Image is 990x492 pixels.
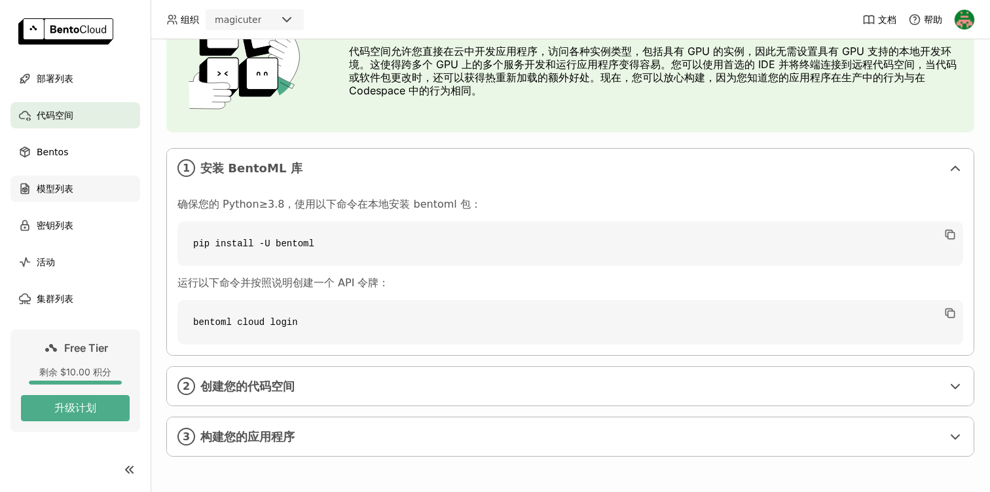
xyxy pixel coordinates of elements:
a: Bentos [10,139,140,165]
a: Free Tier剩余 $10.00 积分升级计划 [10,330,140,432]
span: 部署列表 [37,71,73,86]
a: 部署列表 [10,66,140,92]
a: 集群列表 [10,286,140,312]
img: 少卿 朱 [955,10,974,29]
div: 2创建您的代码空间 [167,367,974,406]
button: 升级计划 [21,395,130,421]
i: 1 [177,159,195,177]
span: 组织 [181,14,199,26]
span: 密钥列表 [37,218,73,233]
p: 运行以下命令并按照说明创建一个 API 令牌： [177,276,963,290]
a: 活动 [10,249,140,275]
span: 安装 BentoML 库 [200,161,942,176]
p: 确保您的 Python≥3.8，使用以下命令在本地安装 bentoml 包： [177,198,963,211]
code: bentoml cloud login [177,300,963,345]
img: cover onboarding [177,11,318,109]
div: 1安装 BentoML 库 [167,149,974,187]
p: 代码空间允许您直接在云中开发应用程序，访问各种实例类型，包括具有 GPU 的实例，因此无需设置具有 GPU 支持的本地开发环境。这使得跨多个 GPU 上的多个服务开发和运行应用程序变得容易。您可... [349,45,964,97]
i: 3 [177,428,195,445]
span: Bentos [37,144,68,160]
a: 文档 [862,13,896,26]
span: 帮助 [924,14,942,26]
img: logo [18,18,113,45]
a: 模型列表 [10,176,140,202]
span: 集群列表 [37,291,73,307]
input: Selected magicuter. [263,14,264,27]
a: 代码空间 [10,102,140,128]
span: 创建您的代码空间 [200,379,942,394]
span: 构建您的应用程序 [200,430,942,444]
code: pip install -U bentoml [177,221,963,266]
div: 剩余 $10.00 积分 [21,366,130,378]
span: 文档 [878,14,896,26]
a: 密钥列表 [10,212,140,238]
span: Free Tier [64,341,108,354]
i: 2 [177,377,195,395]
div: magicuter [215,13,261,26]
div: 3构建您的应用程序 [167,417,974,456]
div: 帮助 [908,13,942,26]
span: 活动 [37,254,55,270]
span: 代码空间 [37,107,73,123]
span: 模型列表 [37,181,73,197]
